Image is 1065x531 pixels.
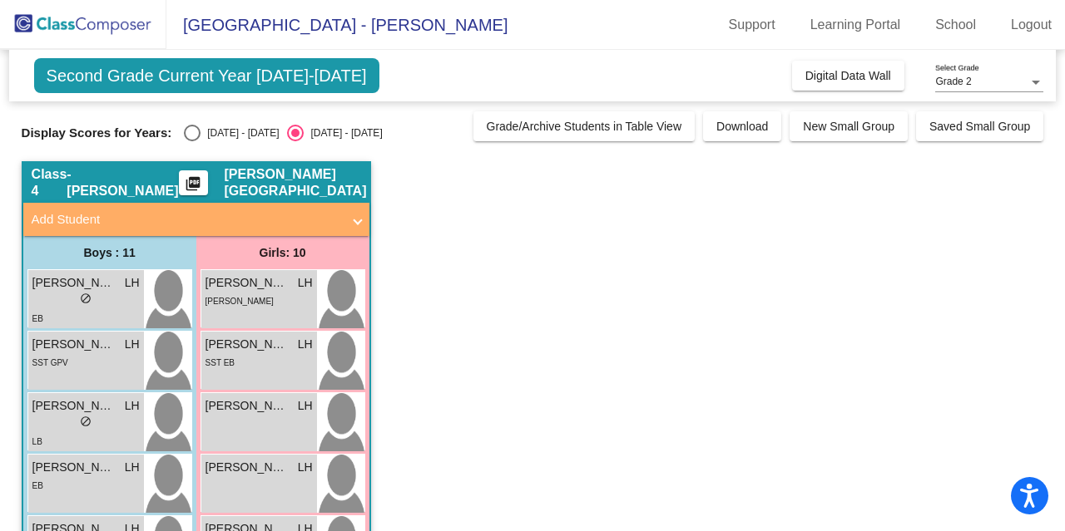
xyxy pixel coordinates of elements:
[201,125,279,140] div: [DATE] - [DATE]
[922,12,989,38] a: School
[298,397,313,415] span: LH
[80,293,92,304] span: do_not_disturb_alt
[166,12,508,38] span: [GEOGRAPHIC_DATA] - [PERSON_NAME]
[183,175,203,199] mat-icon: picture_as_pdf
[473,111,696,141] button: Grade/Archive Students in Table View
[206,274,289,292] span: [PERSON_NAME]
[125,274,140,292] span: LH
[790,111,908,141] button: New Small Group
[32,274,116,292] span: [PERSON_NAME]
[196,236,369,269] div: Girls: 10
[32,459,116,476] span: [PERSON_NAME]
[32,210,341,229] mat-panel-title: Add Student
[32,336,116,353] span: [PERSON_NAME]
[703,111,781,141] button: Download
[206,336,289,353] span: [PERSON_NAME]
[803,120,894,133] span: New Small Group
[23,236,196,269] div: Boys : 11
[184,125,382,141] mat-radio-group: Select an option
[125,397,140,415] span: LH
[23,203,369,236] mat-expansion-panel-header: Add Student
[32,358,68,367] span: SST GPV
[935,76,971,87] span: Grade 2
[125,459,140,476] span: LH
[487,120,682,133] span: Grade/Archive Students in Table View
[32,166,67,199] span: Class 4
[797,12,914,38] a: Learning Portal
[32,314,43,323] span: EB
[716,120,768,133] span: Download
[32,481,43,490] span: EB
[206,397,289,415] span: [PERSON_NAME]
[929,120,1030,133] span: Saved Small Group
[22,125,172,140] span: Display Scores for Years:
[298,459,313,476] span: LH
[34,58,379,93] span: Second Grade Current Year [DATE]-[DATE]
[916,111,1043,141] button: Saved Small Group
[792,61,904,91] button: Digital Data Wall
[225,166,367,199] span: [PERSON_NAME][GEOGRAPHIC_DATA]
[32,437,42,446] span: LB
[67,166,178,199] span: - [PERSON_NAME]
[998,12,1065,38] a: Logout
[206,459,289,476] span: [PERSON_NAME]
[206,358,235,367] span: SST EB
[206,297,274,306] span: [PERSON_NAME]
[125,336,140,353] span: LH
[716,12,789,38] a: Support
[805,69,891,82] span: Digital Data Wall
[32,397,116,415] span: [PERSON_NAME]
[80,415,92,427] span: do_not_disturb_alt
[298,274,313,292] span: LH
[298,336,313,353] span: LH
[304,125,382,140] div: [DATE] - [DATE]
[179,170,208,195] button: Print Students Details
